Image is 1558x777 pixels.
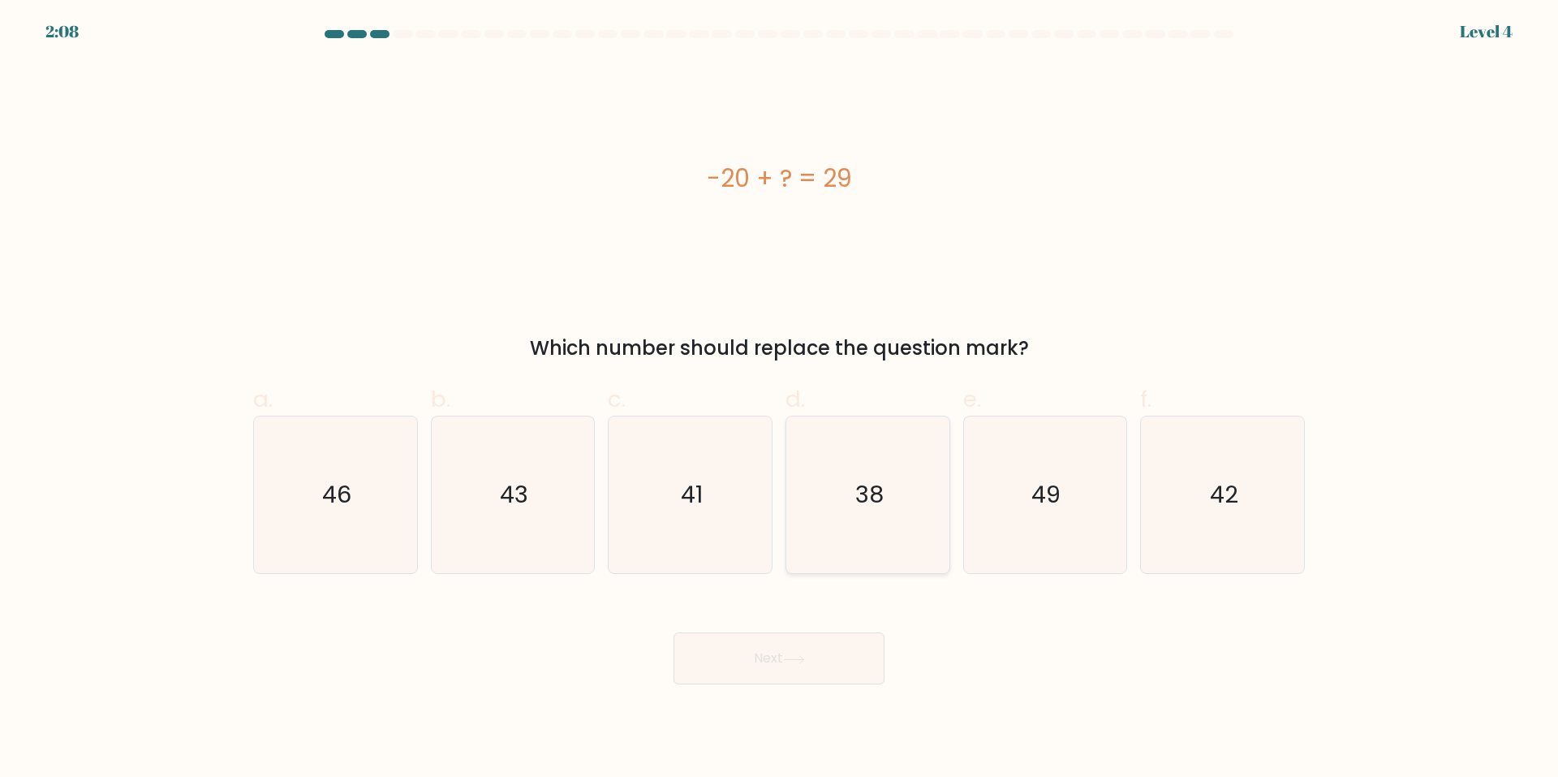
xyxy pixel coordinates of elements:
span: a. [253,383,273,415]
text: 43 [500,479,528,512]
text: 46 [322,479,351,512]
span: e. [963,383,981,415]
div: -20 + ? = 29 [253,160,1305,196]
text: 38 [855,479,884,512]
div: Which number should replace the question mark? [263,334,1295,363]
span: b. [431,383,450,415]
text: 41 [681,479,703,512]
div: 2:08 [45,19,79,44]
text: 49 [1032,479,1061,512]
button: Next [674,632,884,684]
span: d. [785,383,805,415]
span: f. [1140,383,1151,415]
div: Level 4 [1460,19,1513,44]
text: 42 [1210,479,1238,512]
span: c. [608,383,626,415]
